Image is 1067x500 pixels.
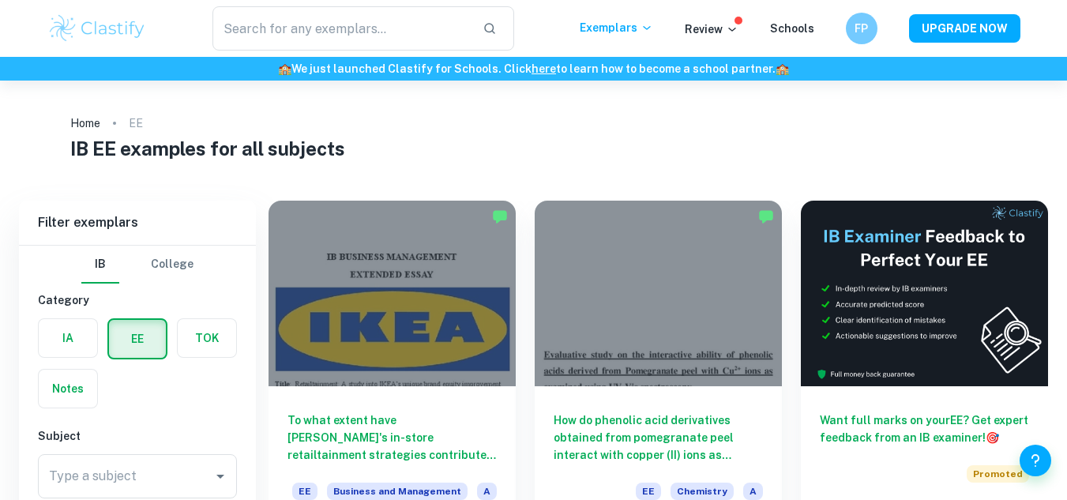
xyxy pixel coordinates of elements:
h1: IB EE examples for all subjects [70,134,997,163]
span: A [477,483,497,500]
span: Chemistry [671,483,734,500]
span: A [743,483,763,500]
button: EE [109,320,166,358]
button: IB [81,246,119,284]
p: Review [685,21,738,38]
a: Schools [770,22,814,35]
button: Notes [39,370,97,408]
span: EE [636,483,661,500]
span: EE [292,483,317,500]
h6: Subject [38,427,237,445]
button: IA [39,319,97,357]
h6: How do phenolic acid derivatives obtained from pomegranate peel interact with copper (II) ions as... [554,412,763,464]
span: Promoted [967,465,1029,483]
button: UPGRADE NOW [909,14,1020,43]
p: Exemplars [580,19,653,36]
span: 🏫 [278,62,291,75]
button: Open [209,465,231,487]
input: Search for any exemplars... [212,6,471,51]
h6: Want full marks on your EE ? Get expert feedback from an IB examiner! [820,412,1029,446]
button: TOK [178,319,236,357]
img: Marked [758,209,774,224]
div: Filter type choice [81,246,193,284]
img: Marked [492,209,508,224]
h6: To what extent have [PERSON_NAME]'s in-store retailtainment strategies contributed to enhancing b... [287,412,497,464]
h6: FP [852,20,870,37]
h6: Category [38,291,237,309]
span: 🏫 [776,62,789,75]
button: Help and Feedback [1020,445,1051,476]
button: College [151,246,193,284]
img: Clastify logo [47,13,148,44]
a: Home [70,112,100,134]
h6: We just launched Clastify for Schools. Click to learn how to become a school partner. [3,60,1064,77]
h6: Filter exemplars [19,201,256,245]
button: FP [846,13,877,44]
p: EE [129,115,143,132]
a: here [532,62,556,75]
span: 🎯 [986,431,999,444]
img: Thumbnail [801,201,1048,386]
span: Business and Management [327,483,468,500]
